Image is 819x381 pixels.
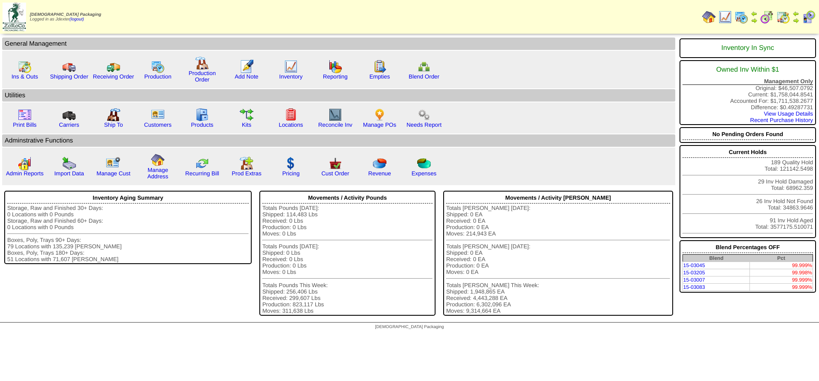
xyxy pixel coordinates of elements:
a: Recent Purchase History [750,117,813,123]
a: Manage POs [363,122,396,128]
td: 99.999% [750,276,813,284]
a: Ship To [104,122,123,128]
a: Production Order [189,70,216,83]
img: import.gif [62,157,76,170]
td: 99.998% [750,269,813,276]
a: Carriers [59,122,79,128]
img: calendarinout.gif [776,10,790,24]
img: customers.gif [151,108,165,122]
img: home.gif [702,10,716,24]
img: managecust.png [106,157,122,170]
td: Utilities [2,89,675,102]
img: prodextras.gif [240,157,253,170]
a: Products [191,122,214,128]
a: Prod Extras [232,170,261,177]
img: cabinet.gif [195,108,209,122]
img: arrowright.gif [751,17,758,24]
td: 99.999% [750,284,813,291]
a: Print Bills [13,122,37,128]
img: orders.gif [240,60,253,73]
img: truck2.gif [107,60,120,73]
td: Adminstrative Functions [2,134,675,147]
a: Add Note [235,73,258,80]
a: Ins & Outs [12,73,38,80]
img: truck.gif [62,60,76,73]
a: 15-03205 [683,270,705,276]
a: Expenses [412,170,437,177]
td: 99.999% [750,262,813,269]
img: calendarinout.gif [18,60,32,73]
span: [DEMOGRAPHIC_DATA] Packaging [375,325,444,329]
img: factory.gif [195,56,209,70]
img: line_graph.gif [718,10,732,24]
div: Storage, Raw and Finished 30+ Days: 0 Locations with 0 Pounds Storage, Raw and Finished 60+ Days:... [7,205,249,262]
a: Receiving Order [93,73,134,80]
span: Logged in as Jdexter [30,12,101,22]
a: Inventory [279,73,303,80]
div: Movements / Activity Pounds [262,192,433,204]
div: Totals [PERSON_NAME] [DATE]: Shipped: 0 EA Received: 0 EA Production: 0 EA Moves: 214,943 EA Tota... [446,205,670,314]
img: network.png [417,60,431,73]
img: invoice2.gif [18,108,32,122]
img: arrowright.gif [793,17,799,24]
img: truck3.gif [62,108,76,122]
img: workflow.png [417,108,431,122]
a: Empties [369,73,390,80]
div: Inventory Aging Summary [7,192,249,204]
img: arrowleft.gif [793,10,799,17]
img: pie_chart.png [373,157,386,170]
img: line_graph.gif [284,60,298,73]
div: Inventory In Sync [682,40,813,56]
a: Cust Order [321,170,349,177]
a: Revenue [368,170,391,177]
a: Needs Report [407,122,441,128]
th: Pct [750,255,813,262]
a: Kits [242,122,251,128]
div: Current Holds [682,147,813,158]
img: graph2.png [18,157,32,170]
th: Blend [682,255,749,262]
img: calendarcustomer.gif [802,10,816,24]
img: graph.gif [328,60,342,73]
img: dollar.gif [284,157,298,170]
a: Blend Order [409,73,439,80]
a: 15-03083 [683,284,705,290]
img: arrowleft.gif [751,10,758,17]
a: Manage Cust [96,170,130,177]
a: Reconcile Inv [318,122,352,128]
img: factory2.gif [107,108,120,122]
img: zoroco-logo-small.webp [3,3,26,31]
div: Owned Inv Within $1 [682,62,813,78]
div: 189 Quality Hold Total: 121142.5498 29 Inv Hold Damaged Total: 68962.359 26 Inv Hold Not Found To... [680,145,816,238]
img: pie_chart2.png [417,157,431,170]
img: calendarblend.gif [760,10,774,24]
a: Shipping Order [50,73,88,80]
div: No Pending Orders Found [682,129,813,140]
a: Import Data [54,170,84,177]
img: home.gif [151,153,165,167]
div: Original: $46,507.0792 Current: $1,758,044.8541 Accounted For: $1,711,538.2677 Difference: $0.492... [680,60,816,125]
a: Production [144,73,171,80]
a: View Usage Details [764,111,813,117]
a: 15-03007 [683,277,705,283]
a: Admin Reports [6,170,44,177]
a: Reporting [323,73,348,80]
a: Locations [279,122,303,128]
img: workflow.gif [240,108,253,122]
img: calendarprod.gif [151,60,165,73]
img: calendarprod.gif [735,10,748,24]
img: line_graph2.gif [328,108,342,122]
img: cust_order.png [328,157,342,170]
div: Movements / Activity [PERSON_NAME] [446,192,670,204]
a: Manage Address [148,167,168,180]
img: reconcile.gif [195,157,209,170]
div: Management Only [682,78,813,85]
a: Pricing [282,170,300,177]
img: workorder.gif [373,60,386,73]
div: Totals Pounds [DATE]: Shipped: 114,483 Lbs Received: 0 Lbs Production: 0 Lbs Moves: 0 Lbs Totals ... [262,205,433,314]
span: [DEMOGRAPHIC_DATA] Packaging [30,12,101,17]
img: po.png [373,108,386,122]
a: 15-03045 [683,262,705,268]
td: General Management [2,38,675,50]
a: Customers [144,122,171,128]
